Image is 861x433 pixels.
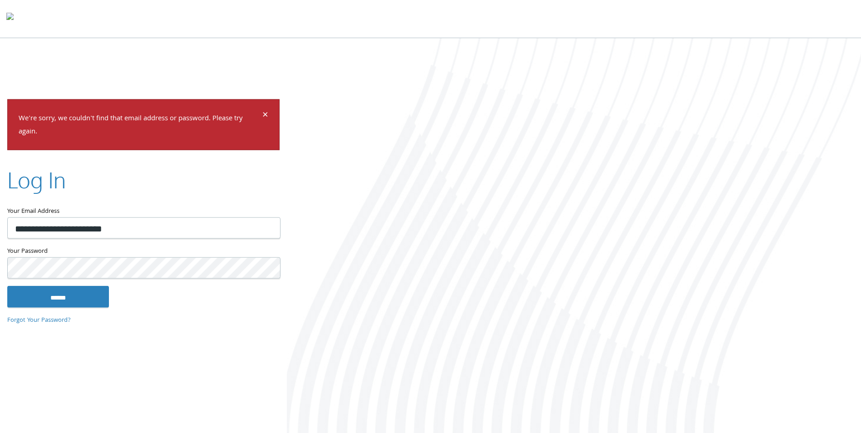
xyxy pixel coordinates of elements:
a: Forgot Your Password? [7,315,71,325]
h2: Log In [7,164,66,195]
p: We're sorry, we couldn't find that email address or password. Please try again. [19,113,261,139]
img: todyl-logo-dark.svg [6,10,14,28]
span: × [262,107,268,125]
button: Dismiss alert [262,111,268,122]
label: Your Password [7,246,280,257]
